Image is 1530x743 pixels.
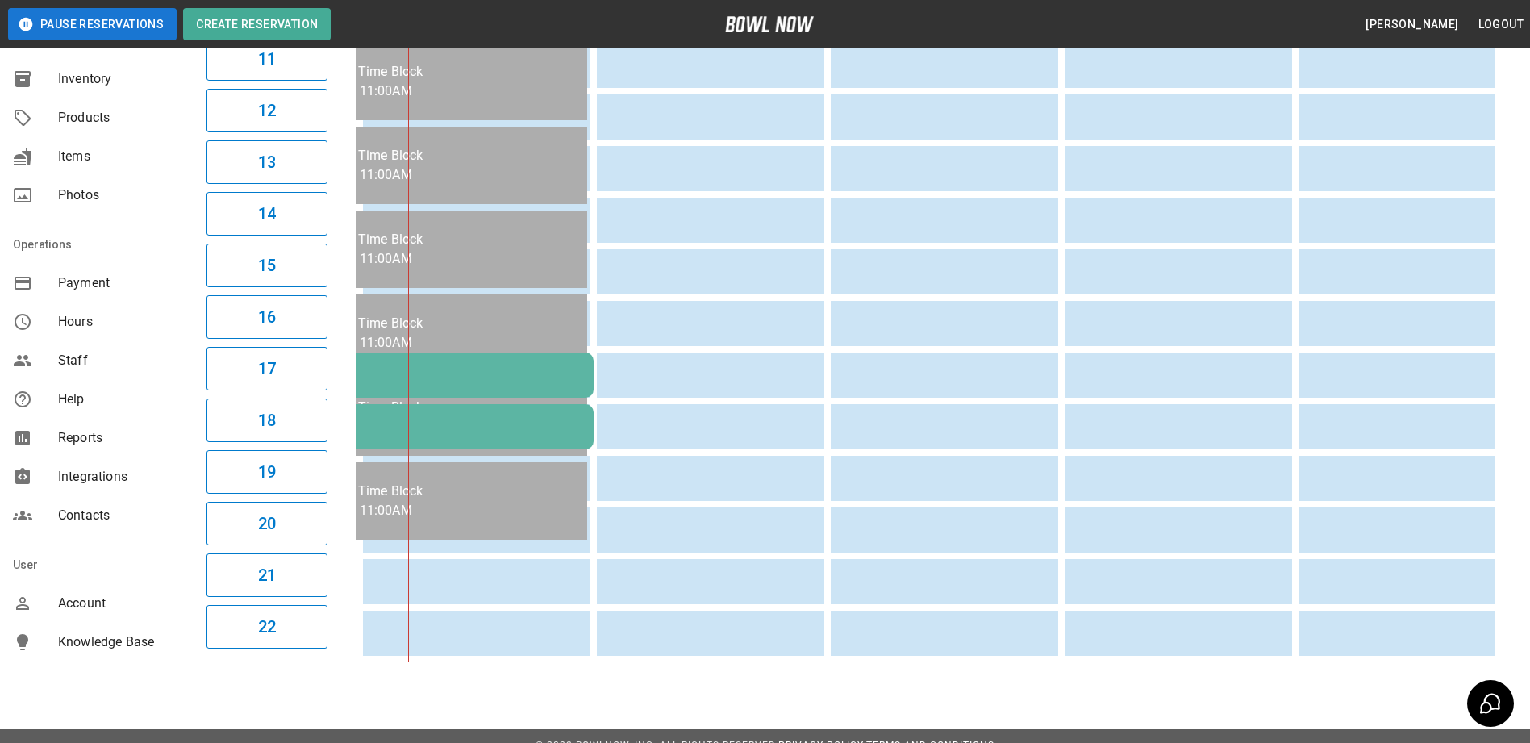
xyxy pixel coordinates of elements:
[58,273,181,293] span: Payment
[8,8,177,40] button: Pause Reservations
[58,186,181,205] span: Photos
[206,89,327,132] button: 12
[258,149,276,175] h6: 13
[258,304,276,330] h6: 16
[258,98,276,123] h6: 12
[58,467,181,486] span: Integrations
[206,399,327,442] button: 18
[206,553,327,597] button: 21
[206,502,327,545] button: 20
[58,390,181,409] span: Help
[206,37,327,81] button: 11
[58,108,181,127] span: Products
[258,459,276,485] h6: 19
[206,605,327,649] button: 22
[206,347,327,390] button: 17
[58,147,181,166] span: Items
[725,16,814,32] img: logo
[206,244,327,287] button: 15
[258,407,276,433] h6: 18
[206,140,327,184] button: 13
[258,511,276,536] h6: 20
[142,367,581,384] div: [PERSON_NAME]
[58,312,181,332] span: Hours
[58,351,181,370] span: Staff
[58,69,181,89] span: Inventory
[206,295,327,339] button: 16
[142,419,581,436] div: [PERSON_NAME]
[1359,10,1465,40] button: [PERSON_NAME]
[183,8,331,40] button: Create Reservation
[58,506,181,525] span: Contacts
[258,46,276,72] h6: 11
[258,614,276,640] h6: 22
[258,201,276,227] h6: 14
[258,356,276,382] h6: 17
[58,594,181,613] span: Account
[206,192,327,236] button: 14
[206,450,327,494] button: 19
[258,562,276,588] h6: 21
[58,428,181,448] span: Reports
[58,632,181,652] span: Knowledge Base
[258,253,276,278] h6: 15
[1472,10,1530,40] button: Logout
